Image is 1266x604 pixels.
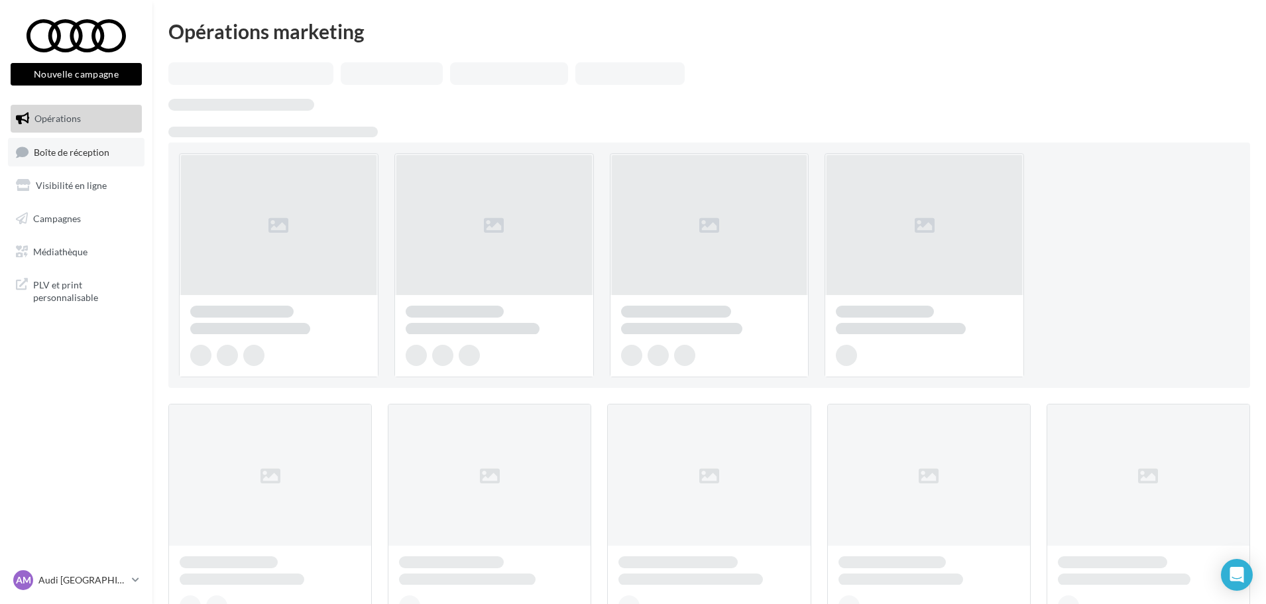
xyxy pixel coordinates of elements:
p: Audi [GEOGRAPHIC_DATA] [38,574,127,587]
span: Opérations [34,113,81,124]
span: Campagnes [33,213,81,224]
a: Médiathèque [8,238,144,266]
a: Visibilité en ligne [8,172,144,200]
span: PLV et print personnalisable [33,276,137,304]
span: Boîte de réception [34,146,109,157]
a: AM Audi [GEOGRAPHIC_DATA] [11,568,142,593]
a: Opérations [8,105,144,133]
a: Campagnes [8,205,144,233]
a: PLV et print personnalisable [8,271,144,310]
a: Boîte de réception [8,138,144,166]
div: Opérations marketing [168,21,1250,41]
span: Médiathèque [33,245,87,257]
button: Nouvelle campagne [11,63,142,86]
span: Visibilité en ligne [36,180,107,191]
div: Open Intercom Messenger [1221,559,1253,591]
span: AM [16,574,31,587]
